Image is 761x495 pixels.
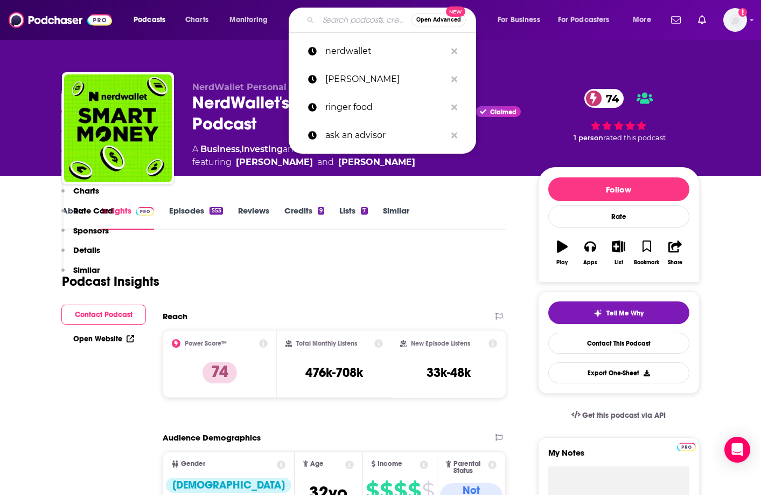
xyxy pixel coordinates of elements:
div: 553 [210,207,222,215]
div: [PERSON_NAME] [236,156,313,169]
span: 74 [595,89,624,108]
a: Pro website [677,441,696,451]
button: Bookmark [633,233,661,272]
a: ask an advisor [289,121,476,149]
p: Similar [73,265,100,275]
img: Podchaser - Follow, Share and Rate Podcasts [9,10,112,30]
div: Apps [583,259,597,266]
a: Reviews [238,205,269,230]
button: Export One-Sheet [548,362,689,383]
img: Podchaser Pro [677,443,696,451]
span: Logged in as rowan.sullivan [723,8,747,32]
a: Show notifications dropdown [694,11,710,29]
div: Play [556,259,568,266]
button: Details [61,245,100,265]
a: Investing [241,144,283,154]
span: For Business [498,12,540,27]
span: Gender [181,460,205,467]
p: nerdwallet [325,37,446,65]
span: Monitoring [229,12,268,27]
h3: 33k-48k [427,365,471,381]
a: ringer food [289,93,476,121]
h3: 476k-708k [305,365,363,381]
img: NerdWallet's Smart Money Podcast [64,74,172,182]
span: New [446,6,465,17]
p: 74 [203,362,237,383]
span: and [317,156,334,169]
button: Open AdvancedNew [411,13,466,26]
button: open menu [551,11,625,29]
div: Share [668,259,682,266]
div: 74 1 personrated this podcast [538,82,700,149]
button: open menu [126,11,179,29]
a: Credits9 [284,205,324,230]
a: [PERSON_NAME] [289,65,476,93]
span: Tell Me Why [606,309,644,318]
h2: Total Monthly Listens [296,340,357,347]
div: Open Intercom Messenger [724,437,750,463]
button: open menu [625,11,665,29]
button: Similar [61,265,100,285]
p: Rate Card [73,205,113,216]
a: Contact This Podcast [548,333,689,354]
span: Parental Status [453,460,486,475]
h2: Reach [163,311,187,321]
label: My Notes [548,448,689,466]
span: featuring [192,156,415,169]
a: Lists7 [339,205,367,230]
div: [DEMOGRAPHIC_DATA] [166,478,291,493]
a: Business [200,144,240,154]
h2: New Episode Listens [411,340,470,347]
span: Open Advanced [416,17,461,23]
span: Get this podcast via API [582,411,666,420]
span: NerdWallet Personal Finance [192,82,325,92]
button: open menu [222,11,282,29]
a: Episodes553 [169,205,222,230]
a: Education [299,144,345,154]
a: Similar [383,205,409,230]
span: 1 person [574,134,603,142]
input: Search podcasts, credits, & more... [318,11,411,29]
h2: Power Score™ [185,340,227,347]
img: tell me why sparkle [594,309,602,318]
p: Details [73,245,100,255]
button: Sponsors [61,225,109,245]
div: List [615,259,623,266]
button: Share [661,233,689,272]
button: List [604,233,632,272]
button: Show profile menu [723,8,747,32]
span: For Podcasters [558,12,610,27]
div: A podcast [192,143,415,169]
img: User Profile [723,8,747,32]
button: Apps [576,233,604,272]
p: Sponsors [73,225,109,236]
span: Age [310,460,324,467]
a: Show notifications dropdown [667,11,685,29]
button: open menu [490,11,554,29]
button: tell me why sparkleTell Me Why [548,301,689,324]
a: 74 [584,89,624,108]
div: 9 [318,207,324,215]
svg: Add a profile image [738,8,747,17]
a: Get this podcast via API [563,402,675,429]
button: Contact Podcast [61,305,146,325]
a: Charts [178,11,215,29]
p: ringer food [325,93,446,121]
span: Income [378,460,402,467]
span: rated this podcast [603,134,666,142]
div: Search podcasts, credits, & more... [299,8,486,32]
span: Claimed [490,109,516,115]
a: nerdwallet [289,37,476,65]
div: Rate [548,205,689,228]
p: keke palmer [325,65,446,93]
span: More [633,12,651,27]
span: Charts [185,12,208,27]
button: Play [548,233,576,272]
span: Podcasts [134,12,165,27]
div: Bookmark [634,259,659,266]
button: Follow [548,177,689,201]
a: Open Website [73,334,134,343]
span: and [283,144,299,154]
